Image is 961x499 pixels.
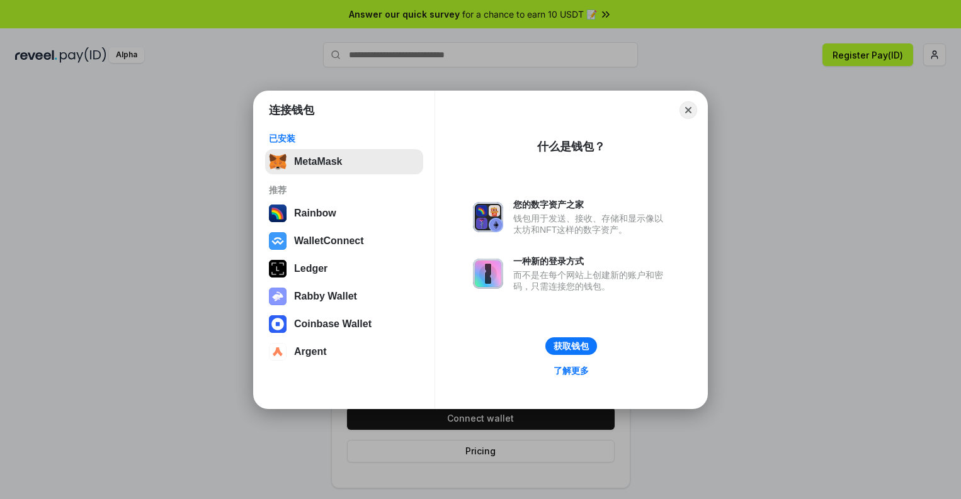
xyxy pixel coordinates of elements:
img: svg+xml,%3Csvg%20width%3D%2228%22%20height%3D%2228%22%20viewBox%3D%220%200%2028%2028%22%20fill%3D... [269,343,287,361]
div: 一种新的登录方式 [513,255,669,267]
div: Coinbase Wallet [294,318,372,330]
button: WalletConnect [265,228,423,254]
button: Ledger [265,256,423,281]
img: svg+xml,%3Csvg%20fill%3D%22none%22%20height%3D%2233%22%20viewBox%3D%220%200%2035%2033%22%20width%... [269,153,287,171]
button: 获取钱包 [545,337,597,355]
img: svg+xml,%3Csvg%20xmlns%3D%22http%3A%2F%2Fwww.w3.org%2F2000%2Fsvg%22%20fill%3D%22none%22%20viewBox... [473,259,503,289]
div: 什么是钱包？ [537,139,605,154]
div: 获取钱包 [554,340,589,352]
img: svg+xml,%3Csvg%20xmlns%3D%22http%3A%2F%2Fwww.w3.org%2F2000%2Fsvg%22%20fill%3D%22none%22%20viewBox... [269,288,287,305]
div: Argent [294,346,327,357]
div: WalletConnect [294,235,364,247]
div: Ledger [294,263,327,274]
button: Rainbow [265,201,423,226]
div: 了解更多 [554,365,589,376]
div: 推荐 [269,184,419,196]
div: 已安装 [269,133,419,144]
div: 而不是在每个网站上创建新的账户和密码，只需连接您的钱包。 [513,269,669,292]
div: MetaMask [294,156,342,167]
div: 钱包用于发送、接收、存储和显示像以太坊和NFT这样的数字资产。 [513,213,669,235]
img: svg+xml,%3Csvg%20width%3D%2228%22%20height%3D%2228%22%20viewBox%3D%220%200%2028%2028%22%20fill%3D... [269,232,287,250]
img: svg+xml,%3Csvg%20xmlns%3D%22http%3A%2F%2Fwww.w3.org%2F2000%2Fsvg%22%20fill%3D%22none%22%20viewBox... [473,202,503,232]
div: Rainbow [294,208,336,219]
button: Close [680,101,697,119]
img: svg+xml,%3Csvg%20xmlns%3D%22http%3A%2F%2Fwww.w3.org%2F2000%2Fsvg%22%20width%3D%2228%22%20height%3... [269,260,287,278]
a: 了解更多 [546,362,596,379]
div: Rabby Wallet [294,291,357,302]
h1: 连接钱包 [269,103,314,118]
div: 您的数字资产之家 [513,199,669,210]
button: MetaMask [265,149,423,174]
button: Argent [265,339,423,364]
img: svg+xml,%3Csvg%20width%3D%22120%22%20height%3D%22120%22%20viewBox%3D%220%200%20120%20120%22%20fil... [269,205,287,222]
button: Coinbase Wallet [265,311,423,337]
img: svg+xml,%3Csvg%20width%3D%2228%22%20height%3D%2228%22%20viewBox%3D%220%200%2028%2028%22%20fill%3D... [269,315,287,333]
button: Rabby Wallet [265,284,423,309]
